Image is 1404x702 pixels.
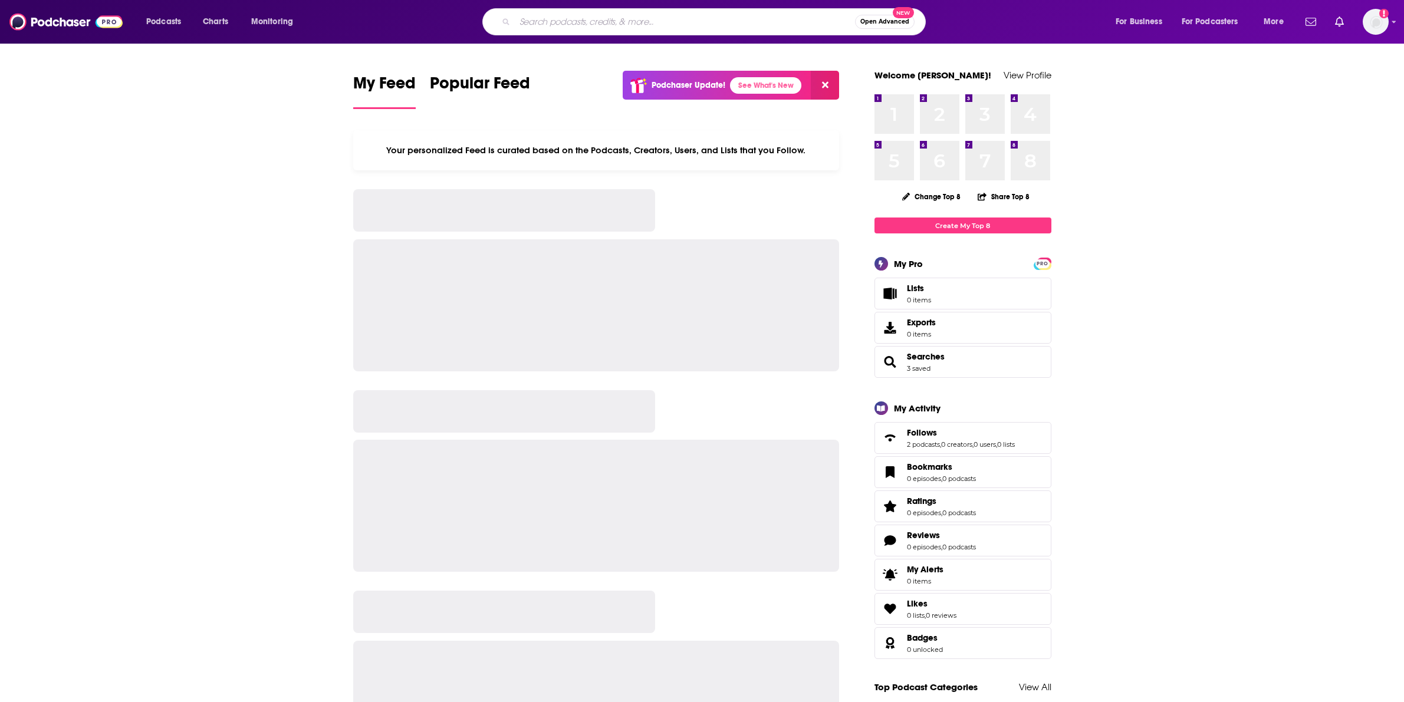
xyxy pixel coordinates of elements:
span: Lists [907,283,931,294]
span: My Alerts [879,566,902,583]
a: Charts [195,12,235,31]
a: Badges [907,632,943,643]
div: My Pro [894,258,923,269]
a: View All [1019,681,1051,693]
span: , [941,543,942,551]
span: Reviews [874,525,1051,556]
span: , [941,509,942,517]
a: Reviews [907,530,976,540]
a: Lists [874,278,1051,309]
span: 0 items [907,296,931,304]
button: open menu [1255,12,1298,31]
button: Share Top 8 [977,185,1030,208]
a: Searches [879,354,902,370]
div: My Activity [894,403,941,414]
a: Ratings [907,496,976,506]
a: 0 lists [907,611,925,619]
a: 0 creators [941,440,972,449]
span: Exports [907,317,936,328]
button: Show profile menu [1363,9,1389,35]
a: Exports [874,312,1051,344]
a: Create My Top 8 [874,217,1051,233]
img: User Profile [1363,9,1389,35]
a: Bookmarks [879,464,902,480]
a: 0 podcasts [942,543,976,551]
span: For Podcasters [1182,14,1238,30]
a: 0 episodes [907,474,941,483]
a: PRO [1035,259,1050,268]
span: Bookmarks [907,462,952,472]
a: See What's New [730,77,801,94]
button: open menu [1174,12,1255,31]
span: Ratings [874,490,1051,522]
a: 0 episodes [907,543,941,551]
button: Open AdvancedNew [855,15,915,29]
span: Logged in as nicole.koremenos [1363,9,1389,35]
span: Searches [874,346,1051,378]
a: Likes [879,601,902,617]
svg: Add a profile image [1379,9,1389,18]
a: 0 podcasts [942,509,976,517]
span: , [925,611,926,619]
span: Lists [907,283,924,294]
span: Bookmarks [874,456,1051,488]
a: Welcome [PERSON_NAME]! [874,70,991,81]
a: 0 episodes [907,509,941,517]
button: open menu [138,12,196,31]
span: For Business [1116,14,1162,30]
span: Likes [874,593,1051,625]
button: open menu [1107,12,1177,31]
span: , [996,440,997,449]
span: Badges [874,627,1051,659]
a: Show notifications dropdown [1330,12,1349,32]
a: My Alerts [874,559,1051,591]
span: , [941,474,942,483]
span: Charts [203,14,228,30]
a: Searches [907,351,945,362]
a: 0 unlocked [907,645,943,654]
a: 2 podcasts [907,440,940,449]
span: 0 items [907,577,943,585]
a: 0 reviews [926,611,956,619]
span: Open Advanced [860,19,909,25]
a: Bookmarks [907,462,976,472]
span: Exports [879,319,902,336]
a: Top Podcast Categories [874,681,978,693]
span: My Feed [353,73,416,100]
button: Change Top 8 [895,189,968,204]
a: 0 podcasts [942,474,976,483]
span: Popular Feed [430,73,530,100]
a: Badges [879,635,902,651]
div: Search podcasts, credits, & more... [494,8,937,35]
span: Badges [907,632,938,643]
span: Follows [907,427,937,438]
a: My Feed [353,73,416,109]
span: Likes [907,598,928,609]
span: More [1264,14,1284,30]
img: Podchaser - Follow, Share and Rate Podcasts [9,11,123,33]
a: Follows [907,427,1015,438]
button: open menu [243,12,308,31]
a: Show notifications dropdown [1301,12,1321,32]
span: My Alerts [907,564,943,575]
a: Follows [879,430,902,446]
span: 0 items [907,330,936,338]
span: Ratings [907,496,936,506]
a: Ratings [879,498,902,515]
a: Popular Feed [430,73,530,109]
a: Likes [907,598,956,609]
a: 0 lists [997,440,1015,449]
span: Monitoring [251,14,293,30]
span: , [940,440,941,449]
div: Your personalized Feed is curated based on the Podcasts, Creators, Users, and Lists that you Follow. [353,130,840,170]
span: Follows [874,422,1051,454]
span: New [893,7,914,18]
span: Podcasts [146,14,181,30]
a: 0 users [974,440,996,449]
p: Podchaser Update! [652,80,725,90]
